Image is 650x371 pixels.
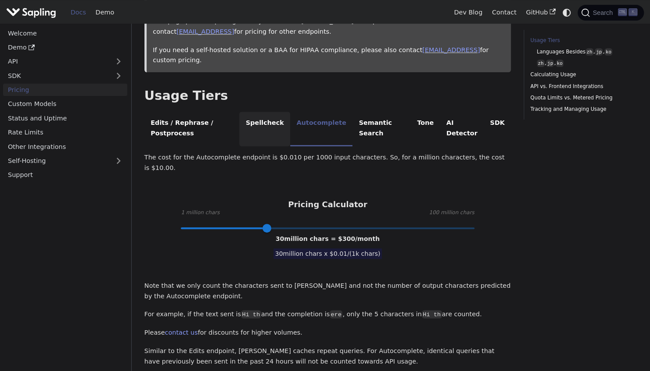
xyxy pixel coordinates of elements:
p: Similar to the Edits endpoint, [PERSON_NAME] caches repeat queries. For Autocomplete, identical q... [144,346,511,367]
li: Spellcheck [239,112,290,146]
img: Sapling.ai [6,6,56,19]
a: Status and Uptime [3,112,127,124]
li: Autocomplete [290,112,352,146]
span: 100 million chars [429,208,474,217]
p: The cost for the Autocomplete endpoint is $0.010 per 1000 input characters. So, for a million cha... [144,152,511,173]
h3: Pricing Calculator [288,200,367,210]
a: Demo [91,6,119,19]
code: ko [556,60,564,67]
a: GitHub [521,6,560,19]
li: SDK [484,112,511,146]
a: zh,jp,ko [537,59,631,67]
a: Rate Limits [3,126,127,139]
span: 1 million chars [181,208,219,217]
span: 30 million chars = $ 300 /month [276,235,380,242]
a: SDK [3,69,110,82]
p: Please for discounts for higher volumes. [144,328,511,338]
h2: Usage Tiers [144,88,511,104]
a: Dev Blog [449,6,487,19]
li: AI Detector [440,112,484,146]
a: Tracking and Managing Usage [530,105,634,113]
li: Semantic Search [352,112,411,146]
span: Search [590,9,618,16]
code: ere [330,310,342,319]
code: jp [546,60,554,67]
a: contact us [165,329,198,336]
code: zh [537,60,545,67]
button: Expand sidebar category 'SDK' [110,69,127,82]
code: jp [595,48,603,56]
button: Search (Ctrl+K) [578,5,643,21]
a: [EMAIL_ADDRESS] [422,46,480,53]
code: Hi th [241,310,261,319]
a: API vs. Frontend Integrations [530,82,634,91]
p: This page provides pricing for only a subset of [PERSON_NAME]'s endpoints. Please contact for pri... [153,16,505,37]
p: For example, if the text sent is and the completion is , only the 5 characters in are counted. [144,309,511,320]
li: Tone [411,112,440,146]
a: Docs [66,6,91,19]
a: Custom Models [3,98,127,110]
a: Other Integrations [3,140,127,153]
a: Languages Besideszh,jp,ko [537,48,631,56]
kbd: K [628,8,637,16]
p: Note that we only count the characters sent to [PERSON_NAME] and not the number of output charact... [144,281,511,302]
a: Calculating Usage [530,71,634,79]
p: If you need a self-hosted solution or a BAA for HIPAA compliance, please also contact for custom ... [153,45,505,66]
a: Sapling.ai [6,6,59,19]
a: Support [3,169,127,181]
a: Usage Tiers [530,36,634,45]
a: Quota Limits vs. Metered Pricing [530,94,634,102]
a: [EMAIL_ADDRESS] [176,28,234,35]
a: Self-Hosting [3,155,127,167]
li: Edits / Rephrase / Postprocess [144,112,240,146]
a: API [3,55,110,68]
code: zh [585,48,593,56]
a: Pricing [3,84,127,96]
button: Expand sidebar category 'API' [110,55,127,68]
code: ko [604,48,612,56]
button: Switch between dark and light mode (currently system mode) [560,6,573,19]
code: Hi th [422,310,442,319]
a: Demo [3,41,127,54]
a: Welcome [3,27,127,39]
span: 30 million chars x $ 0.01 /(1k chars) [273,248,382,259]
a: Contact [487,6,521,19]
